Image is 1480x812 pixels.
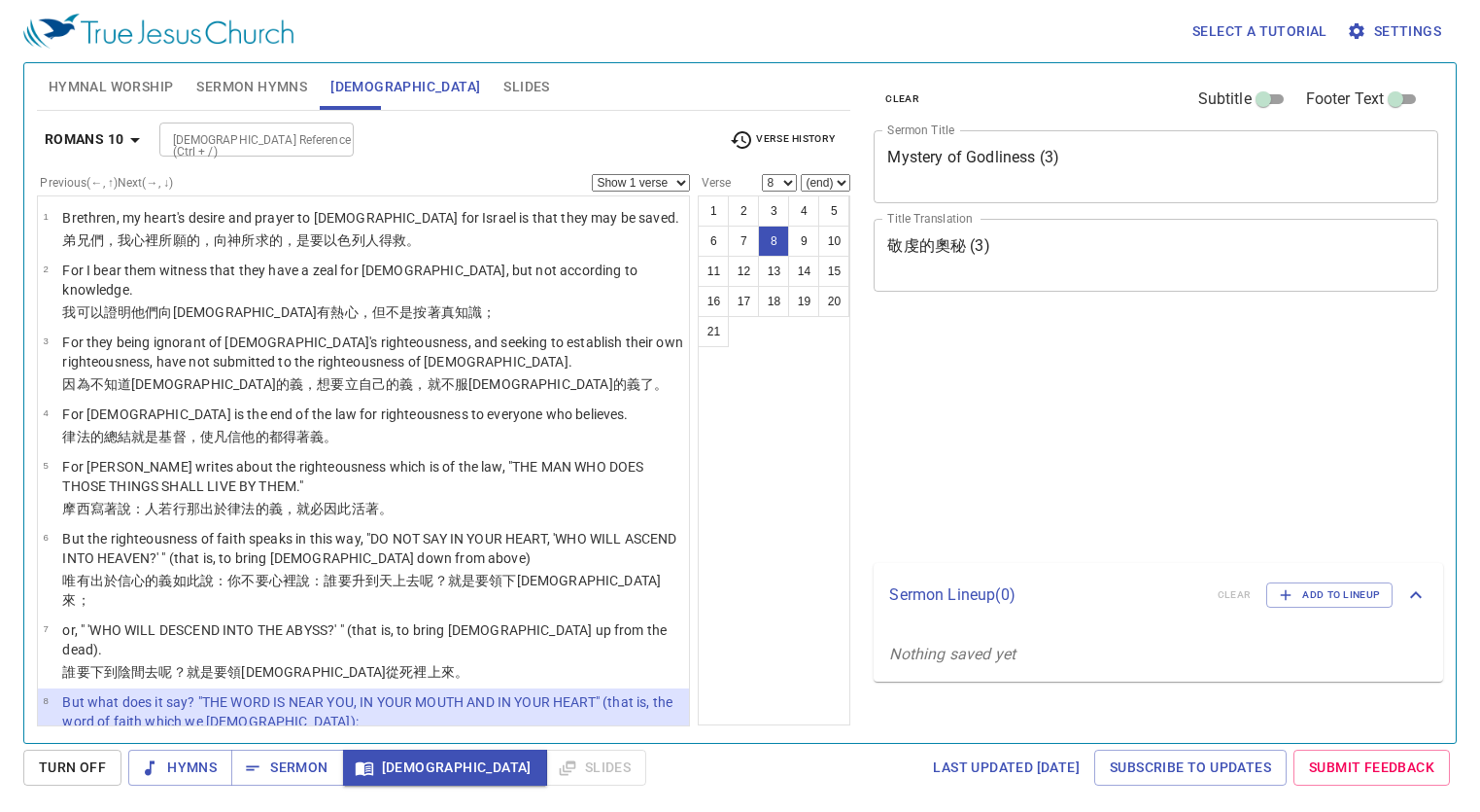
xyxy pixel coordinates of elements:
button: 4 [788,195,819,227]
p: For they being ignorant of [DEMOGRAPHIC_DATA]'s righteousness, and seeking to establish their own... [62,333,683,371]
wg1343: 如此 [62,573,661,608]
wg3361: 心 [62,573,661,608]
span: [DEMOGRAPHIC_DATA] [359,756,532,780]
button: Select a tutorial [1185,14,1335,50]
span: 3 [43,335,48,346]
span: 1 [43,211,48,222]
button: 17 [728,286,759,317]
wg3756: 按著 [413,304,496,320]
button: Romans 10 [37,122,155,158]
p: 唯有 [62,571,683,610]
p: or, " 'WHO WILL DESCEND INTO THE ABYSS?' " (that is, to bring [DEMOGRAPHIC_DATA] up from the dead). [62,620,683,659]
wg2316: 所求的 [241,232,420,248]
span: Last updated [DATE] [933,756,1080,780]
wg1537: 信心 [62,573,661,608]
wg3475: 寫著 [90,501,393,516]
wg12: 去呢？就是要 [145,664,468,680]
wg846: 出於 [200,501,393,516]
wg2316: 義 [290,376,668,392]
wg4100: 他的都得著義 [241,429,337,444]
wg3303: 以色列人 [324,232,420,248]
wg321: [DEMOGRAPHIC_DATA] [241,664,468,680]
button: 20 [818,286,849,317]
span: Footer Text [1306,88,1385,111]
button: Verse History [718,125,846,155]
img: True Jesus Church [23,14,293,49]
wg2597: 到 [104,664,468,680]
wg2205: ，但 [359,304,497,320]
span: [DEMOGRAPHIC_DATA] [330,75,480,99]
span: Slides [503,75,549,99]
button: Hymns [128,750,232,786]
wg1343: 了。 [640,376,668,392]
span: 7 [43,623,48,634]
span: 5 [43,460,48,471]
span: Sermon Hymns [196,75,307,99]
wg5123: 領 [227,664,468,680]
wg3004: ：你不要 [62,573,661,608]
wg3551: 的義 [256,501,394,516]
span: 2 [43,264,48,274]
wg1063: 不知道 [90,376,669,392]
wg1125: 說：人 [118,501,393,516]
button: 6 [698,226,729,257]
span: 4 [43,407,48,418]
wg3140: 他們 [131,304,496,320]
span: Select a tutorial [1192,19,1327,44]
wg846: 向[DEMOGRAPHIC_DATA] [158,304,496,320]
label: Verse [698,177,731,189]
wg1722: 此活著 [337,501,393,516]
wg3551: 總結 [104,429,338,444]
wg2107: ，向 [200,232,420,248]
button: 9 [788,226,819,257]
b: Romans 10 [45,127,124,152]
wg3498: 上來 [428,664,468,680]
span: Subscribe to Updates [1110,756,1271,780]
span: Sermon [247,756,327,780]
iframe: from-child [866,312,1327,556]
wg1699: 心裡 [131,232,420,248]
span: Verse History [730,128,835,152]
wg1343: ，想要 [303,376,668,392]
button: 2 [728,195,759,227]
div: Sermon Lineup(0)clearAdd to Lineup [874,563,1443,627]
p: But what does it say? "THE WORD IS NEAR YOU, IN YOUR MOUTH AND IN YOUR HEART" (that is, the word ... [62,692,683,731]
wg2476: 自己的 [359,376,669,392]
button: 16 [698,286,729,317]
span: Submit Feedback [1309,756,1434,780]
p: 誰 [62,662,683,682]
wg3956: 信 [227,429,337,444]
button: Sermon [231,750,343,786]
button: 3 [758,195,789,227]
wg2398: 義 [399,376,668,392]
wg2588: 裡 [62,573,661,608]
wg4314: 神 [227,232,420,248]
button: 13 [758,256,789,287]
wg1162: ，是要 [283,232,421,248]
wg2474: 得救 [379,232,420,248]
span: Hymns [144,756,217,780]
button: 5 [818,195,849,227]
button: 1 [698,195,729,227]
button: Turn Off [23,750,121,786]
a: Last updated [DATE] [925,750,1087,786]
p: 摩西 [62,499,683,518]
wg2316: 義 [627,376,668,392]
wg1161: 出於 [62,573,661,608]
p: 律法的 [62,427,628,446]
wg1519: 陰間 [118,664,468,680]
wg444: 若行 [158,501,393,516]
a: Subscribe to Updates [1094,750,1287,786]
wg5547: 從 [386,664,468,680]
wg4160: 那 [187,501,393,516]
span: Turn Off [39,756,106,780]
wg1722: 說 [62,573,661,608]
label: Previous (←, ↑) Next (→, ↓) [40,177,173,189]
button: clear [874,88,931,111]
wg5547: ，使 [187,429,338,444]
wg2212: 立 [345,376,669,392]
button: Add to Lineup [1266,583,1393,608]
wg1343: 。 [324,429,337,444]
wg235: 不是 [386,304,496,320]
